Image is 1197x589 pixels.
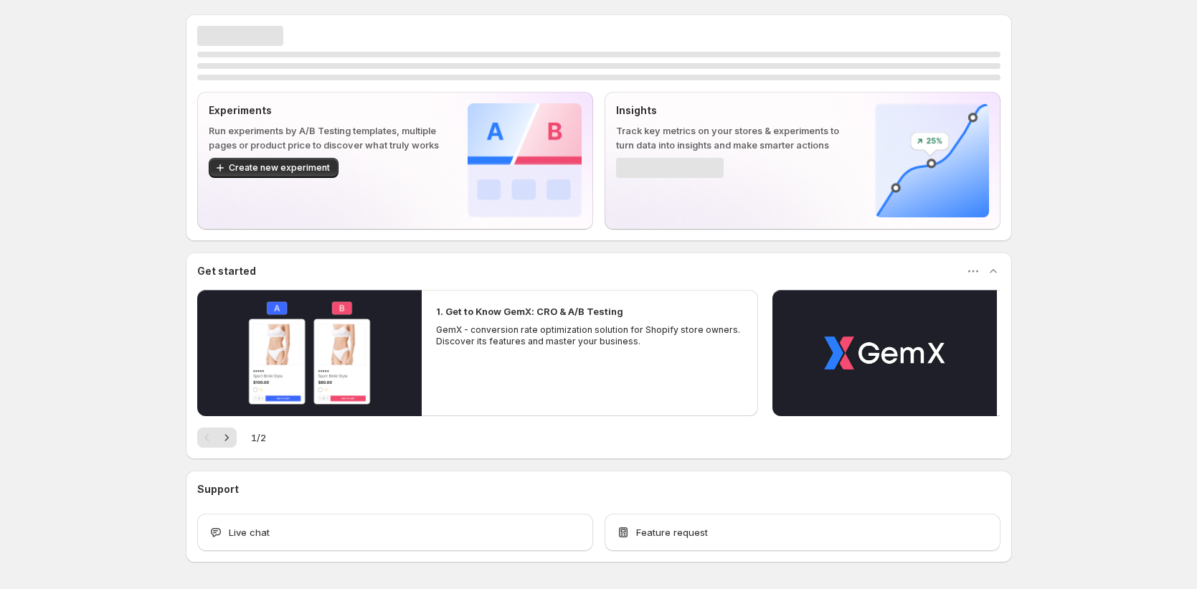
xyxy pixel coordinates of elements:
button: Play video [197,290,422,416]
span: 1 / 2 [251,430,266,445]
nav: Pagination [197,428,237,448]
p: Run experiments by A/B Testing templates, multiple pages or product price to discover what truly ... [209,123,445,152]
img: Experiments [468,103,582,217]
h2: 1. Get to Know GemX: CRO & A/B Testing [436,304,623,319]
span: Live chat [229,525,270,539]
p: GemX - conversion rate optimization solution for Shopify store owners. Discover its features and ... [436,324,744,347]
button: Next [217,428,237,448]
span: Feature request [636,525,708,539]
button: Create new experiment [209,158,339,178]
p: Insights [616,103,852,118]
span: Create new experiment [229,162,330,174]
p: Track key metrics on your stores & experiments to turn data into insights and make smarter actions [616,123,852,152]
button: Play video [772,290,997,416]
h3: Get started [197,264,256,278]
img: Insights [875,103,989,217]
h3: Support [197,482,239,496]
p: Experiments [209,103,445,118]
